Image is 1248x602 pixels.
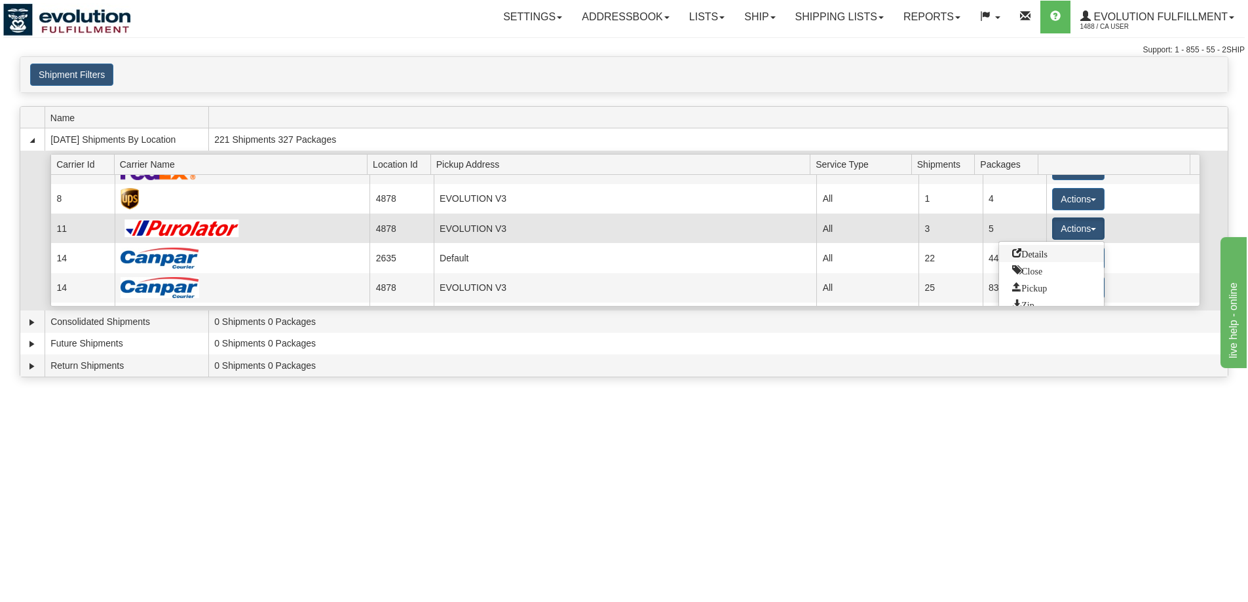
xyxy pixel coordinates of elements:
td: 0 Shipments 0 Packages [208,354,1228,377]
a: Request a carrier pickup [999,279,1104,296]
img: UPS [121,188,139,210]
td: 0 Shipments 0 Packages [208,310,1228,333]
td: 11 [50,214,114,243]
td: 4878 [369,214,433,243]
span: Pickup [1012,282,1047,292]
td: 15 [918,303,982,332]
td: 221 Shipments 327 Packages [208,128,1228,151]
span: Name [50,107,208,128]
td: 83 [983,273,1046,303]
span: Evolution Fulfillment [1091,11,1228,22]
button: Actions [1052,217,1105,240]
img: Canpar [121,248,199,269]
td: 3 [918,214,982,243]
td: 0 Shipments 0 Packages [208,333,1228,355]
span: Service Type [816,154,911,174]
a: Expand [26,337,39,350]
span: Details [1012,248,1048,257]
td: All [816,214,918,243]
a: Collapse [26,134,39,147]
span: Carrier Name [120,154,368,174]
td: 14 [50,273,114,303]
td: EVOLUTION V3 [434,184,817,214]
td: All [816,184,918,214]
td: 22 [918,243,982,273]
td: EVOLUTION V3 [434,273,817,303]
a: Lists [679,1,734,33]
td: 20 [50,303,114,332]
button: Actions [1052,188,1105,210]
span: Packages [980,154,1038,174]
td: [DATE] Shipments By Location [45,128,208,151]
iframe: chat widget [1218,234,1247,367]
a: Close this group [999,262,1104,279]
a: Ship [734,1,785,33]
td: 2635 [369,243,433,273]
a: Reports [894,1,970,33]
span: Close [1012,265,1042,274]
img: Purolator [121,219,244,237]
td: 15 [983,303,1046,332]
a: Go to Details view [999,245,1104,262]
td: Future Shipments [45,333,208,355]
a: Expand [26,360,39,373]
span: Pickup Address [436,154,810,174]
a: Addressbook [572,1,679,33]
a: Evolution Fulfillment 1488 / CA User [1070,1,1244,33]
td: 8 [50,184,114,214]
td: 25 [918,273,982,303]
td: 44 [983,243,1046,273]
td: 14 [50,243,114,273]
a: Settings [493,1,572,33]
td: 4 [983,184,1046,214]
td: 2635 [369,303,433,332]
td: 4878 [369,184,433,214]
div: Support: 1 - 855 - 55 - 2SHIP [3,45,1245,56]
td: All [816,243,918,273]
a: Shipping lists [785,1,894,33]
span: Zip [1012,299,1034,309]
a: Zip and Download All Shipping Documents [999,296,1104,313]
td: Return Shipments [45,354,208,377]
span: Location Id [373,154,430,174]
img: logo1488.jpg [3,3,131,36]
td: 4878 [369,273,433,303]
span: 1488 / CA User [1080,20,1179,33]
button: Shipment Filters [30,64,113,86]
td: 1 [918,184,982,214]
span: Carrier Id [56,154,114,174]
div: live help - online [10,8,121,24]
td: Default [434,303,817,332]
td: All [816,303,918,332]
a: Expand [26,316,39,329]
td: Consolidated Shipments [45,310,208,333]
td: EVOLUTION V3 [434,214,817,243]
td: 5 [983,214,1046,243]
span: Shipments [917,154,975,174]
img: Canpar [121,277,199,298]
td: All [816,273,918,303]
td: Default [434,243,817,273]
